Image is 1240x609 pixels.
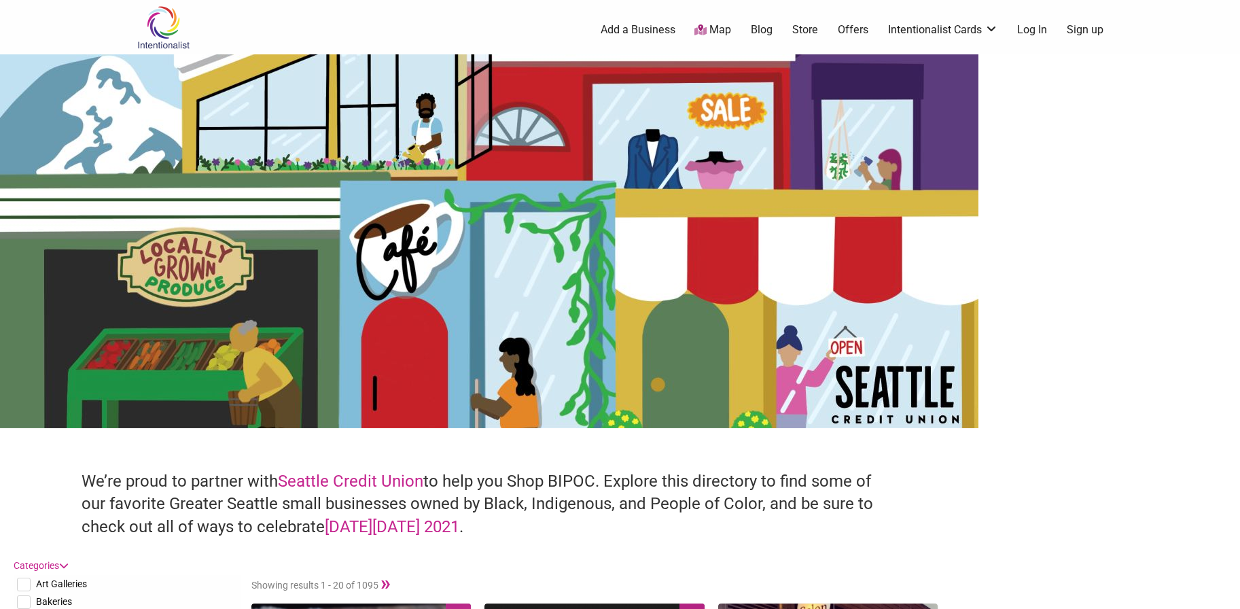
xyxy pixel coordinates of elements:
a: Sign up [1067,22,1103,37]
a: » [378,571,393,595]
a: Log In [1017,22,1047,37]
span: Art Galleries [36,578,87,589]
h4: We’re proud to partner with to help you Shop BIPOC. Explore this directory to find some of our fa... [82,470,897,539]
a: Map [694,22,731,38]
img: Intentionalist [131,5,196,50]
a: Seattle Credit Union [278,472,423,491]
a: Intentionalist Cards [888,22,998,37]
span: Showing results 1 - 20 of 1095 [251,580,393,591]
span: Bakeries [36,596,72,607]
a: Categories [14,560,69,571]
a: Blog [751,22,773,37]
a: Store [792,22,818,37]
a: Add a Business [601,22,675,37]
a: [DATE][DATE] 2021 [325,517,459,536]
a: Offers [838,22,868,37]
